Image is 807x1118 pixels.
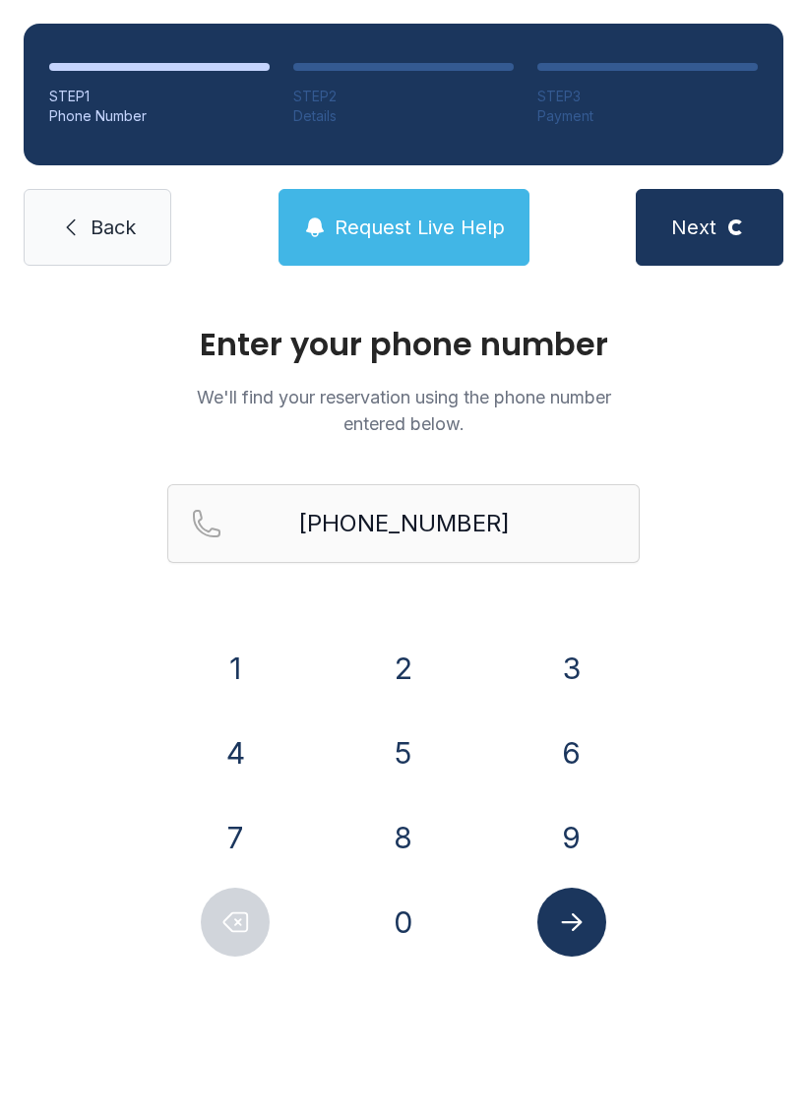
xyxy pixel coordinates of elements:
[537,888,606,957] button: Submit lookup form
[369,718,438,787] button: 5
[537,718,606,787] button: 6
[167,329,640,360] h1: Enter your phone number
[537,87,758,106] div: STEP 3
[537,106,758,126] div: Payment
[201,888,270,957] button: Delete number
[671,214,716,241] span: Next
[537,803,606,872] button: 9
[49,87,270,106] div: STEP 1
[293,106,514,126] div: Details
[369,888,438,957] button: 0
[369,803,438,872] button: 8
[537,634,606,703] button: 3
[91,214,136,241] span: Back
[293,87,514,106] div: STEP 2
[201,718,270,787] button: 4
[335,214,505,241] span: Request Live Help
[201,803,270,872] button: 7
[167,484,640,563] input: Reservation phone number
[369,634,438,703] button: 2
[167,384,640,437] p: We'll find your reservation using the phone number entered below.
[201,634,270,703] button: 1
[49,106,270,126] div: Phone Number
